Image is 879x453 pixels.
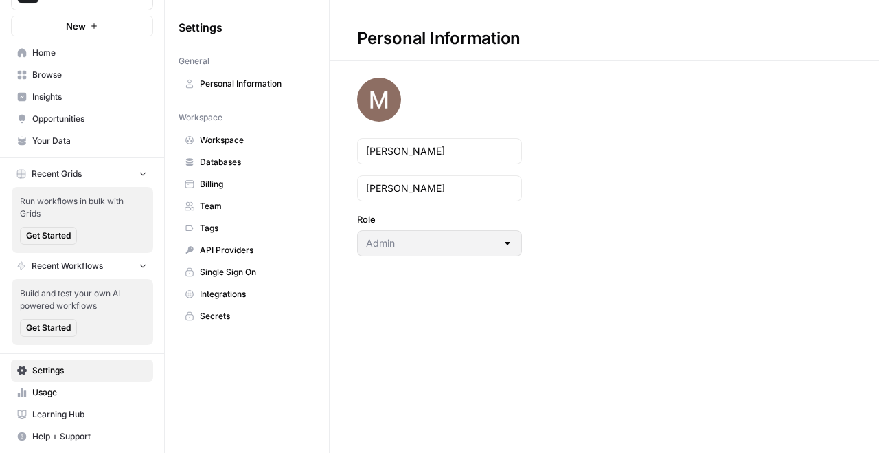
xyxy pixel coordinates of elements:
div: Personal Information [330,27,548,49]
img: avatar [357,78,401,122]
button: Help + Support [11,426,153,448]
span: Single Sign On [200,266,309,278]
button: Recent Workflows [11,256,153,276]
button: New [11,16,153,36]
span: Insights [32,91,147,103]
span: Databases [200,156,309,168]
span: Workspace [179,111,222,124]
span: Recent Grids [32,168,82,180]
span: Opportunities [32,113,147,125]
span: Secrets [200,310,309,322]
a: Billing [179,173,315,195]
span: Usage [32,386,147,399]
span: Personal Information [200,78,309,90]
button: Get Started [20,227,77,245]
span: Recent Workflows [32,260,103,272]
span: Tags [200,222,309,234]
a: Settings [11,360,153,382]
a: Insights [11,86,153,108]
span: Integrations [200,288,309,300]
span: Browse [32,69,147,81]
span: Get Started [26,322,71,334]
span: Your Data [32,135,147,147]
a: API Providers [179,239,315,261]
a: Home [11,42,153,64]
span: Build and test your own AI powered workflows [20,287,145,312]
a: Browse [11,64,153,86]
span: Workspace [200,134,309,146]
span: General [179,55,209,67]
span: API Providers [200,244,309,256]
a: Usage [11,382,153,404]
a: Your Data [11,130,153,152]
a: Learning Hub [11,404,153,426]
a: Databases [179,151,315,173]
span: Learning Hub [32,408,147,421]
button: Get Started [20,319,77,337]
span: Settings [32,364,147,377]
a: Personal Information [179,73,315,95]
a: Tags [179,217,315,239]
a: Opportunities [11,108,153,130]
a: Integrations [179,283,315,305]
a: Workspace [179,129,315,151]
a: Single Sign On [179,261,315,283]
span: Run workflows in bulk with Grids [20,195,145,220]
span: Billing [200,178,309,190]
span: Team [200,200,309,212]
a: Team [179,195,315,217]
a: Secrets [179,305,315,327]
span: Settings [179,19,222,36]
span: Get Started [26,230,71,242]
button: Recent Grids [11,164,153,184]
label: Role [357,212,522,226]
span: Help + Support [32,430,147,443]
span: Home [32,47,147,59]
span: New [66,19,86,33]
